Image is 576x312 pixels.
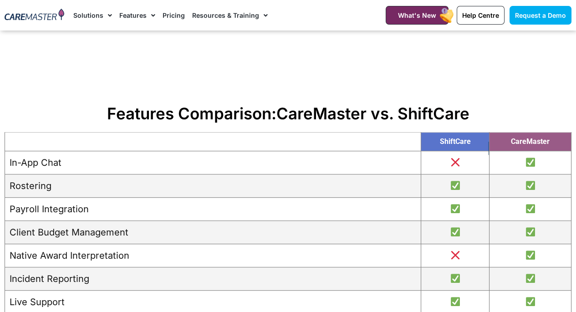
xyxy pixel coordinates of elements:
h2: Features Comparison: [5,104,571,123]
a: What's New [386,6,449,25]
span: CareMaster vs. ShiftCare [276,104,469,123]
a: Request a Demo [510,6,571,25]
img: ✅ [451,181,460,190]
td: Client Budget Management [5,221,421,244]
td: Rostering [5,174,421,198]
td: In-App Chat [5,151,421,174]
span: Help Centre [462,11,499,19]
span: What's New [398,11,436,19]
img: ✅ [451,274,460,283]
a: Help Centre [457,6,505,25]
img: ✅ [526,158,535,167]
img: ✅ [526,297,535,306]
th: ShiftCare [421,133,489,151]
img: ✅ [451,297,460,306]
th: CareMaster [489,133,571,151]
td: Native Award Interpretation [5,244,421,267]
img: ✅ [526,181,535,190]
img: CareMaster Logo [5,9,64,22]
img: ✅ [526,204,535,213]
img: ✅ [451,204,460,213]
img: ✅ [526,274,535,283]
img: ❌ [451,251,460,260]
td: Incident Reporting [5,267,421,291]
img: ❌ [451,158,460,167]
td: Payroll Integration [5,198,421,221]
span: Request a Demo [515,11,566,19]
img: ✅ [526,227,535,236]
img: ✅ [451,227,460,236]
img: ✅ [526,251,535,260]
